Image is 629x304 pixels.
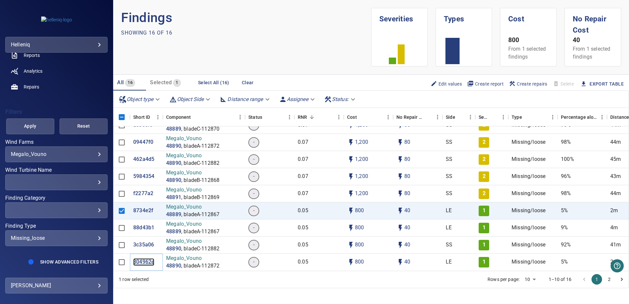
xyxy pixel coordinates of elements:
p: 40 [573,36,613,45]
p: 1 [483,207,486,215]
a: 48889 [166,125,181,133]
a: 48891 [166,194,181,201]
span: Reset [68,122,99,130]
div: Side [442,108,475,126]
div: Component [166,108,191,126]
button: Menu [498,112,508,122]
p: 2m [610,258,618,266]
div: Type [512,108,522,126]
p: 2 [483,139,486,146]
p: , bladeB-112868 [181,177,219,184]
p: SS [446,241,452,249]
p: , bladeA-112867 [181,211,219,218]
p: 92% [561,241,571,249]
svg: Auto impact [396,207,404,215]
span: - [249,139,259,146]
p: , bladeC-112882 [181,160,219,167]
h1: No Repair Cost [573,8,613,36]
p: SS [446,173,452,180]
span: From 1 selected findings [573,46,610,60]
span: 1 [173,79,181,87]
p: 44m [610,139,621,146]
p: Megalo_Vouno [166,238,219,245]
a: 48890 [166,160,181,167]
a: 09447f0 [133,139,153,146]
p: , bladeA-112872 [181,142,219,150]
span: Reports [24,52,40,59]
button: Clear [237,77,258,89]
p: Megalo_Vouno [166,152,219,160]
button: Sort [191,113,200,122]
label: Wind Farms [5,139,108,145]
p: 2m [610,207,618,215]
a: 48889 [166,228,181,236]
svg: Auto cost [347,190,355,198]
p: 1,200 [355,156,368,163]
p: 80 [404,156,410,163]
p: 2 [483,190,486,197]
span: Edit values [431,80,462,88]
span: Selected [150,79,172,86]
button: Menu [548,112,558,122]
button: Go to page 2 [604,274,615,285]
p: 800 [355,224,364,232]
span: - [249,190,259,197]
a: repairs noActive [5,79,108,95]
p: 45m [610,156,621,163]
div: 10 [522,275,538,284]
p: 0.05 [298,241,308,249]
a: analytics noActive [5,63,108,79]
button: Menu [334,112,344,122]
button: page 1 [591,274,602,285]
p: 0.07 [298,173,308,180]
button: Create report [465,78,506,89]
a: 8734e2f [133,207,153,215]
span: Analytics [24,68,42,74]
div: Projected additional costs incurred by waiting 1 year to repair. This is a function of possible i... [396,108,423,126]
p: 800 [355,241,364,249]
h4: Filters [5,109,108,115]
div: Severity [479,108,489,126]
p: f2277a2 [133,190,153,197]
p: Missing/loose [512,224,545,232]
button: Create repairs [506,78,550,89]
p: 0.05 [298,224,308,232]
p: Showing 16 of 16 [121,29,172,37]
p: SS [446,156,452,163]
em: Status : [332,96,349,102]
span: All [117,79,124,86]
p: Missing/loose [512,241,545,249]
button: Sort [262,113,271,122]
p: 1,200 [355,139,368,146]
button: Export Table [576,78,629,90]
div: Object Side [166,93,214,105]
div: Percentage along [561,108,597,126]
button: Menu [153,112,163,122]
svg: Auto cost [347,224,355,232]
button: Reset [60,118,108,134]
a: 48889 [166,211,181,218]
a: 88d43b1 [133,224,154,232]
span: - [249,173,259,180]
p: 48890 [166,177,181,184]
p: 4m [610,224,618,232]
h1: Types [444,8,484,25]
p: Findings [121,8,371,28]
svg: Auto impact [396,224,404,232]
p: Rows per page: [488,276,519,283]
p: 800 [355,258,364,266]
div: Object type [116,93,164,105]
div: 1 row selected [119,276,149,283]
p: 40 [404,224,410,232]
p: , bladeC-112882 [181,245,219,253]
button: Sort [423,113,433,122]
div: Assignee [276,93,319,105]
a: 804962e [133,258,154,266]
a: 3c35a06 [133,241,154,249]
